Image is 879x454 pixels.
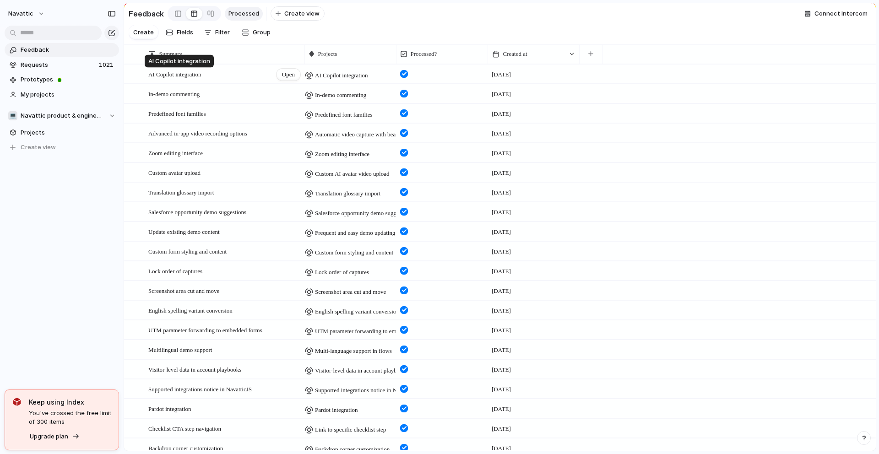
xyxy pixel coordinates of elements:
span: [DATE] [492,149,511,158]
span: navattic [8,9,33,18]
span: Summary [159,49,183,59]
span: Update existing demo content [148,228,220,235]
a: Projects [5,126,119,140]
span: Frequent and easy demo updating with embed integration [315,228,452,238]
span: Lock order of captures [148,268,202,275]
span: Salesforce opportunity demo suggestions [148,209,246,216]
span: Custom AI avatar video upload [315,169,389,178]
span: Backdrop corner customization [148,445,223,452]
span: 1021 [99,60,115,70]
span: Created at [503,49,527,59]
span: Backdrop corner customization [315,445,390,454]
span: Zoom editing interface [315,150,369,159]
span: Feedback [21,45,116,54]
span: Create view [21,143,56,152]
span: Predefined font families [148,110,206,117]
span: Pardot integration [148,405,191,412]
span: [DATE] [492,405,511,414]
div: 💻 [8,111,17,120]
span: Processed? [411,49,437,59]
button: Fields [162,25,197,40]
span: Multilingual demo support [148,346,212,353]
span: You've crossed the free limit of 300 items [29,409,111,427]
button: Connect Intercom [801,7,871,21]
span: Checklist CTA step navigation [148,425,221,432]
span: [DATE] [492,90,511,99]
span: AI Copilot integration [148,57,210,66]
span: Fields [177,28,193,37]
span: [DATE] [492,444,511,453]
span: [DATE] [492,267,511,276]
span: Translation glossary import [148,189,214,196]
span: Pardot integration [315,405,358,415]
span: Custom avatar upload [148,169,201,176]
span: Prototypes [21,75,116,84]
span: [DATE] [492,208,511,217]
a: Requests1021 [5,58,119,72]
button: navattic [4,6,49,21]
span: Link to specific checklist step [315,425,386,434]
span: UTM parameter forwarding to embedded forms [148,327,262,334]
span: Screenshot area cut and move [148,287,219,294]
span: Keep using Index [29,397,111,407]
span: Group [253,28,271,37]
span: Open [282,70,295,79]
span: Processed [228,9,259,18]
span: Projects [21,128,116,137]
span: Predefined font families [315,110,373,119]
h2: Feedback [129,8,164,19]
span: Projects [318,49,337,59]
span: [DATE] [492,424,511,433]
span: [DATE] [492,227,511,237]
span: [DATE] [492,365,511,374]
span: English spelling variant conversion [148,307,233,314]
button: Filter [201,25,233,40]
button: Create view [271,6,325,21]
a: Processed [225,7,263,21]
span: Supported integrations notice in NavatticJS [315,386,418,395]
span: Navattic product & engineering [21,111,104,120]
span: Multi-language support in flows [315,346,392,356]
span: Visitor-level data in account playbooks [315,366,408,375]
span: Salesforce opportunity demo suggestions [315,209,413,218]
button: Create view [5,141,119,154]
span: [DATE] [492,286,511,296]
span: Lock order of captures [315,268,369,277]
button: Group [237,25,275,40]
span: Screenshot area cut and move [315,287,386,297]
button: Create [129,25,158,39]
span: Automatic video capture with beacon selection [315,130,427,139]
span: [DATE] [492,109,511,119]
span: [DATE] [492,188,511,197]
span: Custom form styling and content [315,248,393,257]
span: Zoom editing interface [148,150,203,157]
button: 💻Navattic product & engineering [5,109,119,123]
span: English spelling variant conversion [315,307,399,316]
span: In-demo commenting [148,91,200,97]
span: Create [133,28,154,37]
span: Create view [284,9,320,18]
span: [DATE] [492,385,511,394]
span: [DATE] [492,168,511,178]
span: Upgrade plan [30,432,68,441]
a: Feedback [5,43,119,57]
span: AI Copilot integration [315,71,368,80]
span: [DATE] [492,346,511,355]
span: Visitor-level data in account playbooks [148,366,241,373]
a: My projects [5,88,119,102]
span: [DATE] [492,70,511,79]
span: [DATE] [492,306,511,315]
span: In-demo commenting [315,91,366,100]
span: [DATE] [492,247,511,256]
span: Supported integrations notice in NavatticJS [148,386,252,393]
span: Filter [215,28,230,37]
span: My projects [21,90,116,99]
a: Prototypes [5,73,119,86]
span: [DATE] [492,326,511,335]
span: Translation glossary import [315,189,380,198]
span: Connect Intercom [814,9,868,18]
span: Advanced in-app video recording options [148,130,247,137]
span: AI Copilot integration [148,71,201,78]
span: Requests [21,60,96,70]
span: [DATE] [492,129,511,138]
